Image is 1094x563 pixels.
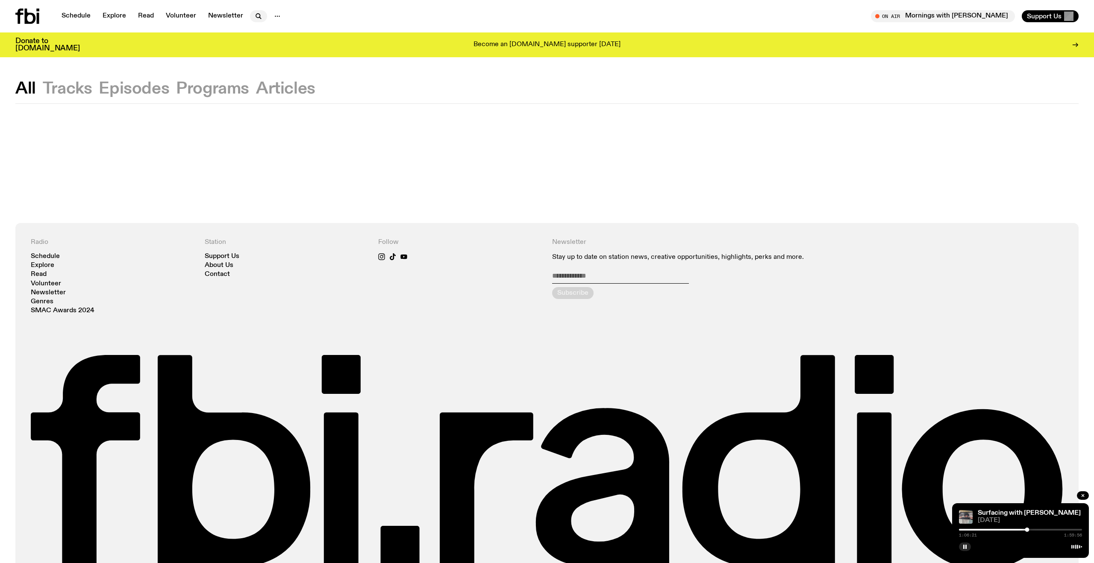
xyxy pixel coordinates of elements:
a: About Us [205,262,233,269]
a: Explore [97,10,131,22]
span: 1:06:21 [959,533,977,537]
a: Read [133,10,159,22]
a: Volunteer [161,10,201,22]
button: Subscribe [552,287,594,299]
a: Newsletter [31,290,66,296]
button: On AirMornings with [PERSON_NAME] [871,10,1015,22]
button: Tracks [43,81,92,97]
button: Programs [176,81,249,97]
h4: Station [205,238,368,246]
a: Schedule [31,253,60,260]
a: Schedule [56,10,96,22]
a: Surfacing with [PERSON_NAME] [978,510,1081,516]
h3: Donate to [DOMAIN_NAME] [15,38,80,52]
button: Support Us [1022,10,1079,22]
span: [DATE] [978,517,1082,524]
a: Explore [31,262,54,269]
h4: Follow [378,238,542,246]
span: Support Us [1027,12,1062,20]
a: Support Us [205,253,239,260]
button: Articles [256,81,315,97]
a: Newsletter [203,10,248,22]
button: Episodes [99,81,169,97]
a: Volunteer [31,281,61,287]
h4: Radio [31,238,194,246]
p: Become an [DOMAIN_NAME] supporter [DATE] [473,41,621,49]
span: 1:59:56 [1064,533,1082,537]
p: Stay up to date on station news, creative opportunities, highlights, perks and more. [552,253,889,261]
a: Genres [31,299,53,305]
button: All [15,81,36,97]
a: SMAC Awards 2024 [31,308,94,314]
h4: Newsletter [552,238,889,246]
a: Contact [205,271,230,278]
a: Read [31,271,47,278]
